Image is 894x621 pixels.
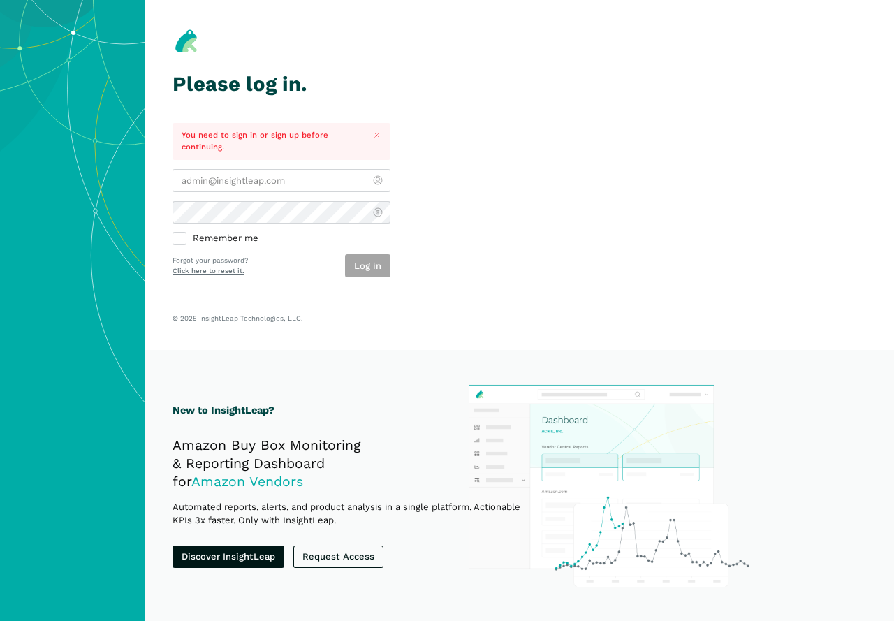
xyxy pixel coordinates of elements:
[173,256,248,266] p: Forgot your password?
[463,379,754,591] img: InsightLeap Product
[293,546,383,569] a: Request Access
[173,500,536,527] p: Automated reports, alerts, and product analysis in a single platform. Actionable KPIs 3x faster. ...
[191,474,303,490] span: Amazon Vendors
[173,267,244,275] a: Click here to reset it.
[173,546,284,569] a: Discover InsightLeap
[173,233,390,245] label: Remember me
[182,129,360,153] p: You need to sign in or sign up before continuing.
[173,73,390,96] h1: Please log in.
[173,314,867,323] p: © 2025 InsightLeap Technologies, LLC.
[173,169,390,192] input: admin@insightleap.com
[173,402,536,418] h1: New to InsightLeap?
[173,437,536,491] h2: Amazon Buy Box Monitoring & Reporting Dashboard for
[369,127,385,143] button: Close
